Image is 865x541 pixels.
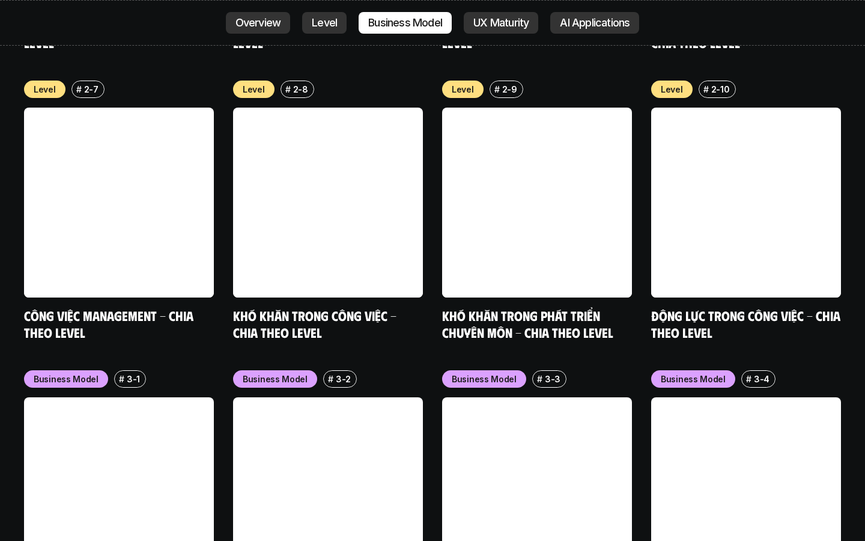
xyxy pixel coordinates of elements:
p: AI Applications [560,17,630,29]
h6: # [285,85,291,94]
h6: # [76,85,82,94]
a: AI Applications [550,12,639,34]
p: 2-9 [502,83,517,96]
h6: # [703,85,709,94]
p: 3-2 [336,373,351,385]
p: 2-8 [293,83,308,96]
h6: # [494,85,500,94]
a: Overview [226,12,291,34]
p: UX Maturity [473,17,529,29]
p: Level [243,83,265,96]
a: Giai đoạn Discovery - Chia theo Level [24,17,211,50]
p: 2-10 [711,83,730,96]
a: Level [302,12,347,34]
a: Động lực trong công việc - Chia theo Level [651,307,843,340]
p: Level [452,83,474,96]
p: 3-4 [754,373,769,385]
p: Business Model [452,373,517,385]
a: Khó khăn trong công việc - Chia theo Level [233,307,399,340]
a: Khó khăn trong phát triển chuyên môn - Chia theo level [442,307,613,340]
h6: # [746,374,751,384]
a: Giai đoạn Testing & Implement - Chia theo Level [651,17,836,50]
p: Overview [235,17,281,29]
a: Giai đoạn Define - Chia theo Level [233,17,396,50]
p: Business Model [661,373,726,385]
a: Giai đoạn Solution - Chia theo Level [442,17,622,50]
p: Business Model [34,373,99,385]
a: Business Model [359,12,452,34]
p: 3-1 [127,373,140,385]
h6: # [537,374,542,384]
h6: # [119,374,124,384]
a: UX Maturity [464,12,538,34]
p: Business Model [368,17,442,29]
h6: # [328,374,333,384]
p: Level [312,17,337,29]
p: 3-3 [545,373,560,385]
p: Level [34,83,56,96]
p: Level [661,83,683,96]
a: Công việc Management - Chia theo level [24,307,196,340]
p: 2-7 [84,83,99,96]
p: Business Model [243,373,308,385]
